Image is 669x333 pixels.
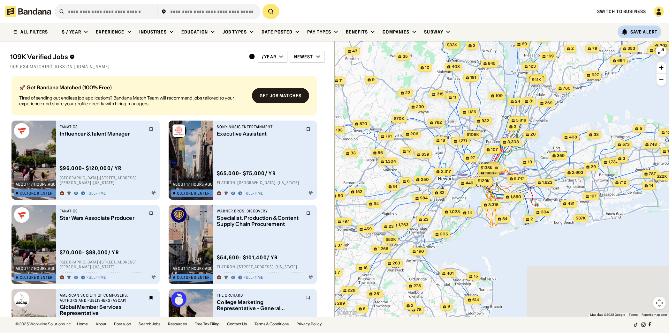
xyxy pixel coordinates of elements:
span: 614 [472,297,479,303]
span: $138k [481,165,492,170]
span: 228 [348,288,355,293]
span: 56 [378,150,383,156]
span: 787 [649,171,656,177]
img: Google [336,309,357,317]
div: Flatiron · [GEOGRAPHIC_DATA] · [US_STATE] [217,181,313,186]
div: Culture & Entertainment [177,191,214,195]
span: 2,603 [572,170,583,175]
span: $41k [532,77,541,82]
img: Fanatics logo [14,123,29,138]
div: Full-time [244,275,263,280]
span: 2 [411,303,414,308]
div: Subway [424,29,443,35]
div: Influencer & Talent Manager [60,131,145,137]
a: Contact Us [227,322,247,326]
span: 762 [435,120,442,125]
span: 570 [360,121,367,127]
div: Culture & Entertainment [177,276,214,279]
div: Executive Assistant [217,131,302,137]
div: Culture & Entertainment [20,276,57,279]
a: Post a job [114,322,131,326]
span: 927 [592,72,599,78]
span: 694 [617,58,625,63]
span: 94 [374,201,379,207]
span: 3,318 [488,202,498,208]
div: Warner Bros. Discovery [217,209,302,214]
span: 197 [590,194,597,199]
span: 33 [594,132,599,137]
span: $70k [394,116,404,121]
span: 18 [441,138,445,143]
span: 845 [488,61,496,66]
span: 1,304 [385,159,396,164]
span: 289 [337,301,345,306]
div: Newest [294,54,313,60]
span: 50 [338,193,343,199]
div: Experience [96,29,124,35]
span: 9 [372,77,375,83]
span: 10 [425,65,430,70]
div: Education [181,29,208,35]
span: 278 [414,283,421,289]
img: The Orchard logo [171,292,186,307]
div: 109K Verified Jobs [10,53,244,61]
span: 2 [473,43,475,48]
span: 181 [470,75,476,80]
span: 2 [571,46,574,51]
div: Fanatics [60,209,145,214]
span: 9 [447,304,450,309]
span: 14 [649,183,653,189]
span: 403 [452,64,460,70]
span: 449 [466,181,473,186]
span: 269 [545,100,552,106]
div: 909,534 matching jobs on [DOMAIN_NAME] [10,64,324,70]
span: 107 [491,147,498,152]
span: 23 [389,224,394,229]
span: 359 [557,153,565,159]
img: Fanatics logo [14,207,29,223]
span: 43 [352,48,357,54]
span: 18 [363,265,368,271]
span: 401 [447,271,454,276]
div: Fanatics [60,124,145,129]
div: 🚀 Get Bandana Matched (100% Free) [19,85,247,90]
span: 5 [363,306,366,312]
span: 2 [530,217,533,222]
span: $52k [386,237,396,242]
div: Date Posted [262,29,293,35]
span: 206 [410,131,418,137]
span: 91 [393,184,397,189]
span: 15 [474,274,478,279]
div: $ / year [62,29,81,35]
span: 1,266 [378,246,388,252]
span: 11 [453,95,456,100]
span: 573 [622,142,630,147]
span: 22 [405,90,410,96]
span: 32 [439,190,445,196]
div: Tired of sending out endless job applications? Bandana Match Team will recommend jobs tailored to... [19,95,247,107]
div: The Orchard [217,293,302,298]
div: Industries [139,29,167,35]
span: Map data ©2025 Google [590,313,625,316]
span: 1,623 [542,180,552,185]
span: 984 [420,196,428,201]
img: Bandana logotype [5,6,51,17]
span: 5,747 [514,176,524,181]
span: $22k [657,174,667,179]
a: Free Tax Filing [194,322,219,326]
img: Sony Music Entertainment logo [171,123,186,138]
span: 2,317 [441,169,451,174]
div: about 17 hours ago [173,182,213,186]
div: about 17 hours ago [173,267,213,270]
div: Companies [383,29,409,35]
span: 263 [392,261,400,266]
div: Flatiron · [STREET_ADDRESS] · [US_STATE] [217,265,313,270]
div: grid [10,73,324,317]
span: 169 [547,54,554,59]
span: 183 [336,128,343,133]
div: College Marketing Representative - General Location [217,299,302,311]
div: $ 54,600 - $101,400 / yr [217,254,278,261]
div: Global Member Services Representative [60,304,145,316]
span: 31 [529,99,534,104]
div: about 17 hours ago [16,267,56,270]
